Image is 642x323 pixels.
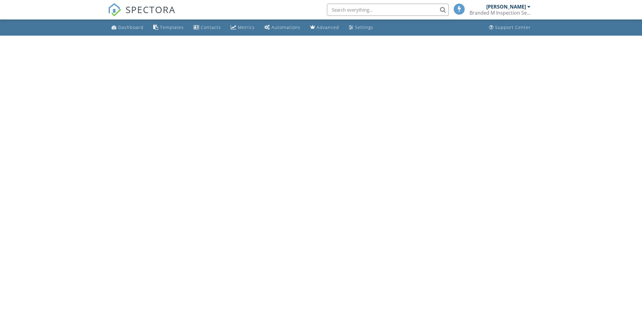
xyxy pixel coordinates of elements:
[108,3,121,16] img: The Best Home Inspection Software - Spectora
[262,22,303,33] a: Automations (Basic)
[109,22,146,33] a: Dashboard
[470,10,530,16] div: Branded M Inspection Services
[495,24,531,30] div: Support Center
[346,22,376,33] a: Settings
[191,22,223,33] a: Contacts
[118,24,144,30] div: Dashboard
[151,22,186,33] a: Templates
[317,24,339,30] div: Advanced
[308,22,342,33] a: Advanced
[355,24,373,30] div: Settings
[228,22,257,33] a: Metrics
[327,4,449,16] input: Search everything...
[201,24,221,30] div: Contacts
[271,24,300,30] div: Automations
[487,22,533,33] a: Support Center
[126,3,176,16] span: SPECTORA
[486,4,526,10] div: [PERSON_NAME]
[108,8,176,21] a: SPECTORA
[238,24,255,30] div: Metrics
[160,24,184,30] div: Templates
